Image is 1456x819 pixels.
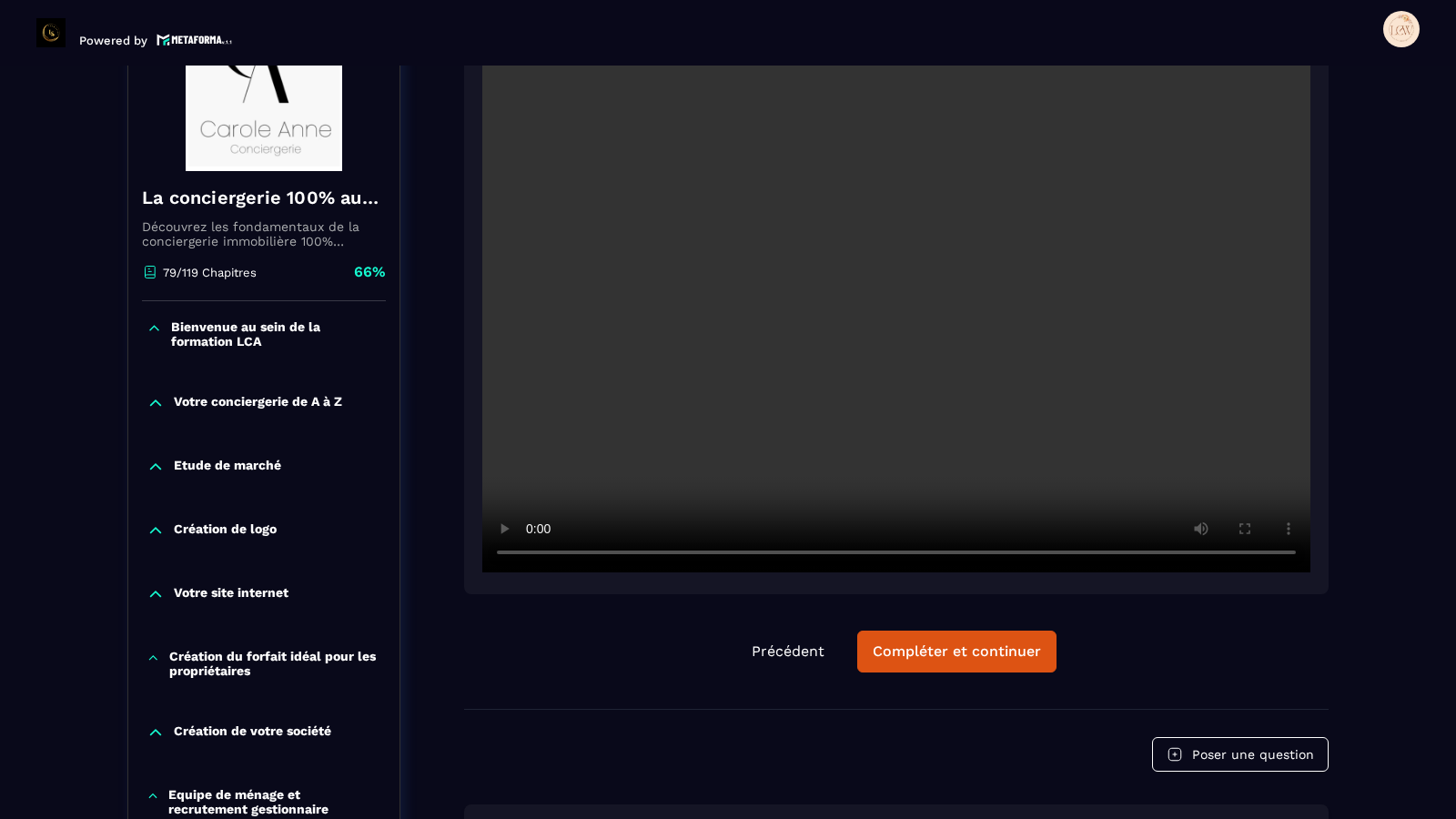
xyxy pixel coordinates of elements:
[36,18,66,47] img: logo-branding
[1152,737,1329,772] button: Poser une question
[142,185,386,210] h4: La conciergerie 100% automatisée
[171,319,381,349] p: Bienvenue au sein de la formation LCA
[174,521,277,540] p: Création de logo
[174,458,281,476] p: Etude de marché
[142,219,386,248] p: Découvrez les fondamentaux de la conciergerie immobilière 100% automatisée. Cette formation est c...
[174,394,342,412] p: Votre conciergerie de A à Z
[737,632,839,672] button: Précédent
[857,631,1057,672] button: Compléter et continuer
[79,34,147,47] p: Powered by
[169,649,381,678] p: Création du forfait idéal pour les propriétaires
[354,262,386,282] p: 66%
[174,585,288,603] p: Votre site internet
[873,642,1041,661] div: Compléter et continuer
[174,723,331,742] p: Création de votre société
[168,787,381,816] p: Equipe de ménage et recrutement gestionnaire
[163,266,257,279] p: 79/119 Chapitres
[157,32,233,47] img: logo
